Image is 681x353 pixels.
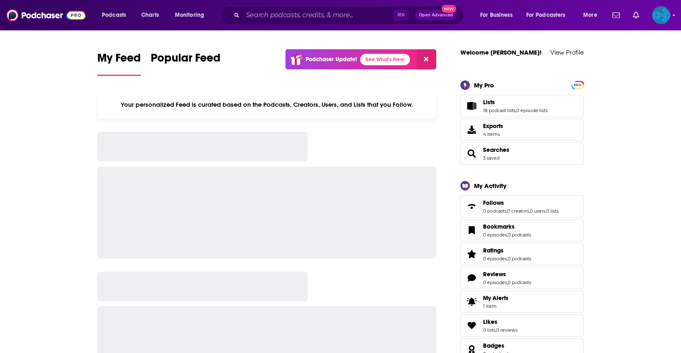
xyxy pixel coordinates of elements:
[460,291,584,313] a: My Alerts
[97,91,436,119] div: Your personalized Feed is curated based on the Podcasts, Creators, Users, and Lists that you Follow.
[460,267,584,289] span: Reviews
[573,81,582,87] a: PRO
[545,208,546,214] span: ,
[483,122,503,130] span: Exports
[508,280,531,285] a: 0 podcasts
[652,6,670,24] button: Show profile menu
[419,13,453,17] span: Open Advanced
[546,208,559,214] a: 0 lists
[483,270,531,278] a: Reviews
[483,199,559,206] a: Follows
[516,108,548,113] a: 0 episode lists
[483,223,515,230] span: Bookmarks
[483,256,507,261] a: 0 episodes
[483,108,515,113] a: 18 podcast lists
[521,9,577,22] button: open menu
[506,208,507,214] span: ,
[515,108,516,113] span: ,
[96,9,137,22] button: open menu
[7,7,85,23] img: Podchaser - Follow, Share and Rate Podcasts
[243,9,393,22] input: Search podcasts, credits, & more...
[526,9,566,21] span: For Podcasters
[507,256,508,261] span: ,
[393,10,409,21] span: ⌘ K
[460,195,584,218] span: Follows
[460,243,584,265] span: Ratings
[550,48,584,56] a: View Profile
[228,6,472,25] div: Search podcasts, credits, & more...
[169,9,215,22] button: open menu
[507,208,529,214] a: 0 creators
[463,272,480,284] a: Reviews
[573,82,582,88] span: PRO
[483,247,531,254] a: Ratings
[480,9,513,21] span: For Business
[483,131,503,137] span: 4 items
[483,294,508,302] span: My Alerts
[483,99,495,106] span: Lists
[483,247,504,254] span: Ratings
[474,9,523,22] button: open menu
[507,280,508,285] span: ,
[460,142,584,165] span: Searches
[463,124,480,135] span: Exports
[483,208,506,214] a: 0 podcasts
[136,9,164,22] a: Charts
[508,256,531,261] a: 0 podcasts
[483,199,504,206] span: Follows
[652,6,670,24] img: User Profile
[463,100,480,112] a: Lists
[102,9,126,21] span: Podcasts
[460,219,584,241] span: Bookmarks
[530,208,545,214] a: 0 users
[97,51,141,76] a: My Feed
[483,155,499,161] a: 3 saved
[507,232,508,238] span: ,
[360,54,410,65] a: See What's New
[463,148,480,159] a: Searches
[483,146,509,154] a: Searches
[463,320,480,331] a: Likes
[483,303,508,309] span: 1 item
[583,9,597,21] span: More
[151,51,221,76] a: Popular Feed
[483,318,497,325] span: Likes
[652,6,670,24] span: Logged in as backbonemedia
[483,270,506,278] span: Reviews
[483,327,495,333] a: 0 lists
[463,201,480,212] a: Follows
[97,51,141,70] span: My Feed
[474,182,506,190] div: My Activity
[529,208,530,214] span: ,
[460,119,584,141] a: Exports
[463,225,480,236] a: Bookmarks
[483,232,507,238] a: 0 episodes
[483,223,531,230] a: Bookmarks
[474,81,494,89] div: My Pro
[141,9,159,21] span: Charts
[508,232,531,238] a: 0 podcasts
[442,5,456,13] span: New
[460,314,584,337] span: Likes
[306,56,357,63] p: Podchaser Update!
[609,8,623,22] a: Show notifications dropdown
[463,248,480,260] a: Ratings
[496,327,518,333] a: 0 reviews
[460,95,584,117] span: Lists
[483,99,548,106] a: Lists
[175,9,204,21] span: Monitoring
[483,280,507,285] a: 0 episodes
[483,342,508,349] a: Badges
[460,48,542,56] a: Welcome [PERSON_NAME]!
[415,10,457,20] button: Open AdvancedNew
[483,342,504,349] span: Badges
[151,51,221,70] span: Popular Feed
[577,9,607,22] button: open menu
[483,318,518,325] a: Likes
[463,296,480,307] span: My Alerts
